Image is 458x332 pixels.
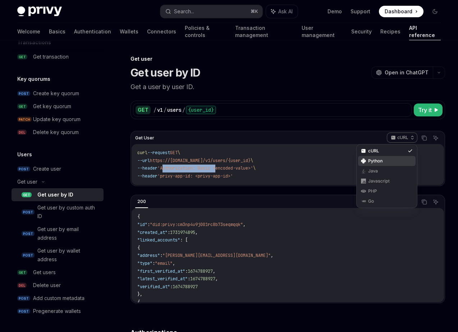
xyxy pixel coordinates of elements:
[213,268,215,274] span: ,
[137,245,140,251] span: {
[173,284,198,290] span: 1674788927
[387,132,417,144] button: cURL
[37,190,73,199] div: Get user by ID
[368,168,406,174] div: Java
[33,281,61,290] div: Delete user
[137,237,180,243] span: "linked_accounts"
[190,276,215,282] span: 1674788927
[368,198,406,204] div: Go
[266,5,298,18] button: Ask AI
[278,8,293,15] span: Ask AI
[188,268,213,274] span: 1674788927
[12,292,104,305] a: POSTAdd custom metadata
[33,268,56,277] div: Get users
[12,266,104,279] a: GETGet users
[33,128,79,137] div: Delete key quorum
[215,276,218,282] span: ,
[152,260,155,266] span: :
[33,115,81,124] div: Update key quorum
[371,66,433,79] button: Open in ChatGPT
[160,5,262,18] button: Search...⌘K
[17,104,27,109] span: GET
[33,89,79,98] div: Create key quorum
[147,222,150,227] span: :
[49,23,65,40] a: Basics
[351,8,370,15] a: Support
[137,173,157,179] span: --header
[420,133,429,143] button: Copy the contents from the code block
[22,192,32,198] span: GET
[147,23,176,40] a: Connectors
[17,177,37,186] div: Get user
[137,222,147,227] span: "id"
[22,209,35,215] span: POST
[414,103,443,116] button: Try it
[302,23,343,40] a: User management
[251,158,253,163] span: \
[37,225,99,242] div: Get user by email address
[33,307,81,315] div: Pregenerate wallets
[12,50,104,63] a: GETGet transaction
[170,230,195,235] span: 1731974895
[130,66,201,79] h1: Get user by ID
[271,253,273,258] span: ,
[385,69,429,76] span: Open in ChatGPT
[22,231,35,236] span: POST
[168,230,170,235] span: :
[137,291,142,297] span: },
[12,126,104,139] a: DELDelete key quorum
[167,106,182,114] div: users
[180,237,188,243] span: : [
[137,165,157,171] span: --header
[12,201,104,223] a: POSTGet user by custom auth ID
[157,165,253,171] span: 'Authorization: Basic <encoded-value>'
[170,284,173,290] span: :
[12,305,104,318] a: POSTPregenerate wallets
[235,23,293,40] a: Transaction management
[137,158,150,163] span: --url
[12,188,104,201] a: GETGet user by ID
[12,113,104,126] a: PATCHUpdate key quorum
[418,106,432,114] span: Try it
[137,260,152,266] span: "type"
[164,106,166,114] div: /
[137,276,188,282] span: "latest_verified_at"
[147,150,170,156] span: --request
[33,102,71,111] div: Get key quorum
[431,133,440,143] button: Ask AI
[188,276,190,282] span: :
[409,23,441,40] a: API reference
[379,6,423,17] a: Dashboard
[431,197,440,207] button: Ask AI
[178,150,180,156] span: \
[130,55,445,63] div: Get user
[380,23,400,40] a: Recipes
[150,158,251,163] span: https://[DOMAIN_NAME]/v1/users/{user_id}
[160,253,162,258] span: :
[17,23,40,40] a: Welcome
[368,158,406,164] div: Python
[429,6,441,17] button: Toggle dark mode
[17,283,27,288] span: DEL
[351,23,372,40] a: Security
[12,244,104,266] a: POSTGet user by wallet address
[154,106,156,114] div: /
[137,299,140,305] span: {
[170,150,178,156] span: GET
[17,296,30,301] span: POST
[12,87,104,100] a: POSTCreate key quorum
[17,54,27,60] span: GET
[385,8,412,15] span: Dashboard
[368,178,406,184] div: Javascript
[243,222,246,227] span: ,
[17,6,62,17] img: dark logo
[17,270,27,275] span: GET
[120,23,138,40] a: Wallets
[368,188,406,194] div: PHP
[135,197,148,206] div: 200
[33,165,61,173] div: Create user
[185,23,226,40] a: Policies & controls
[195,230,198,235] span: ,
[37,246,99,264] div: Get user by wallet address
[157,173,233,179] span: 'privy-app-id: <privy-app-id>'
